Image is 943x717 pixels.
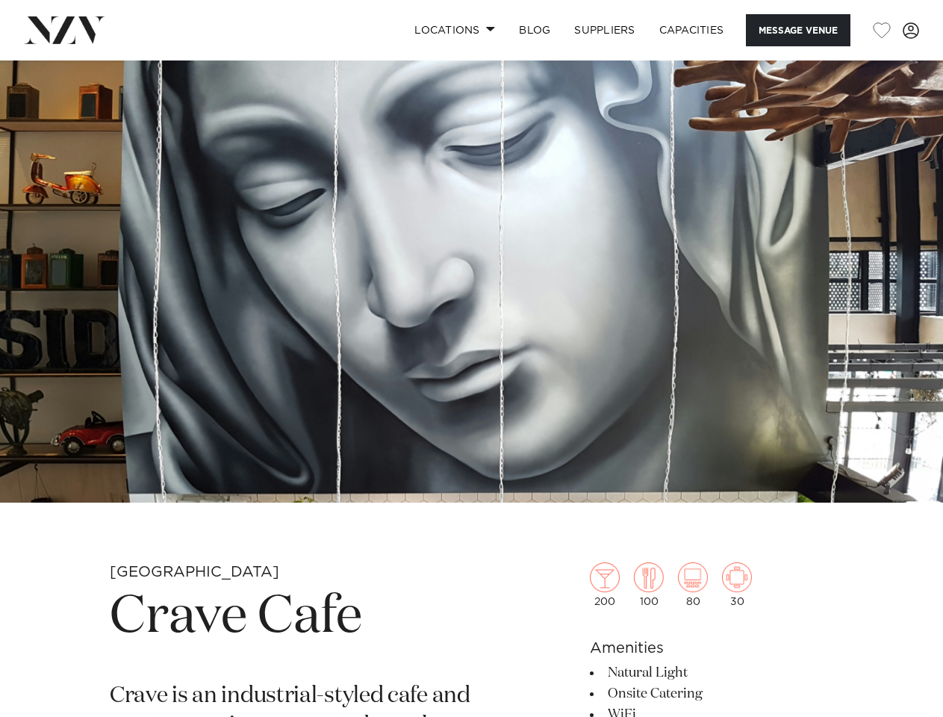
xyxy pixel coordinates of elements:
[590,562,620,592] img: cocktail.png
[746,14,850,46] button: Message Venue
[590,683,833,704] li: Onsite Catering
[590,662,833,683] li: Natural Light
[634,562,664,607] div: 100
[678,562,708,592] img: theatre.png
[110,565,279,580] small: [GEOGRAPHIC_DATA]
[590,562,620,607] div: 200
[722,562,752,592] img: meeting.png
[402,14,507,46] a: Locations
[110,583,484,652] h1: Crave Cafe
[722,562,752,607] div: 30
[24,16,105,43] img: nzv-logo.png
[590,637,833,659] h6: Amenities
[562,14,647,46] a: SUPPLIERS
[647,14,736,46] a: Capacities
[634,562,664,592] img: dining.png
[507,14,562,46] a: BLOG
[678,562,708,607] div: 80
